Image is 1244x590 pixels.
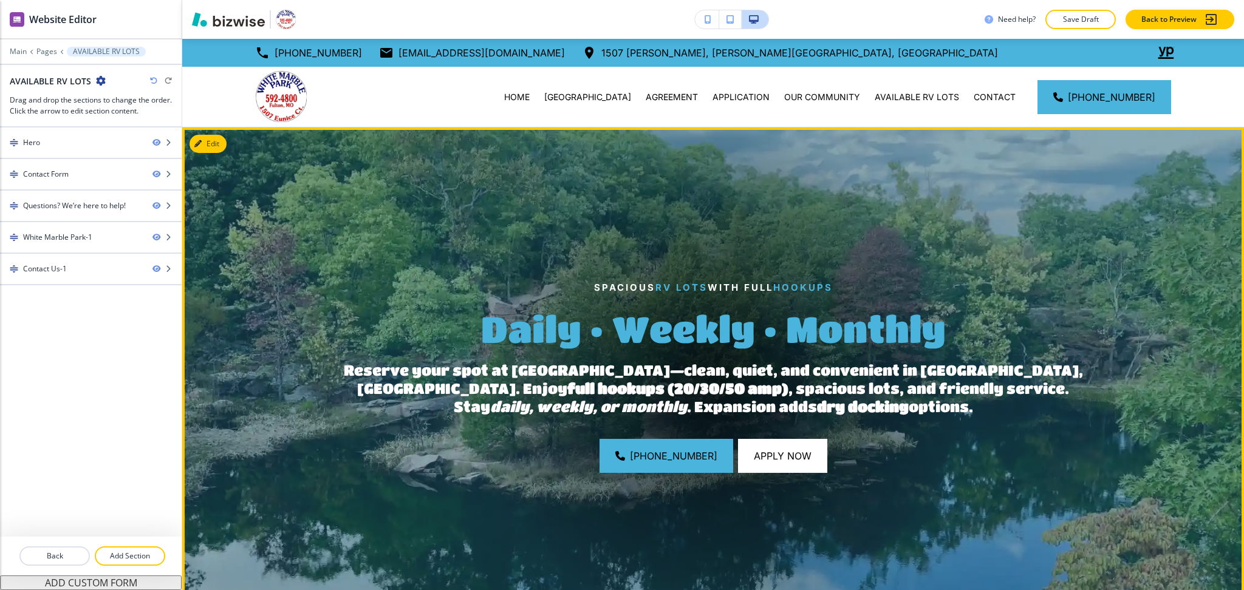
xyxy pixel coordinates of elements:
p: Add Section [96,551,164,561]
img: Your Logo [276,10,296,29]
span: Apply Now [754,449,812,463]
button: Back to Preview [1126,10,1234,29]
p: 1507 [PERSON_NAME], [PERSON_NAME][GEOGRAPHIC_DATA], [GEOGRAPHIC_DATA] [601,44,998,62]
button: Apply Now [738,439,827,473]
img: White Marble Park [255,71,307,122]
div: Hero [23,137,40,148]
p: OUR COMMUNITY [784,91,860,103]
p: Save Draft [1061,14,1100,25]
img: Bizwise Logo [192,12,265,27]
div: White Marble Park-1 [23,232,92,243]
p: [GEOGRAPHIC_DATA] [544,91,631,103]
img: Drag [10,138,18,147]
h2: AVAILABLE RV LOTS [10,75,91,87]
a: [PHONE_NUMBER] [600,439,733,473]
em: daily, weekly, or monthly [490,398,687,415]
span: Daily • Weekly • Monthly [481,308,946,350]
div: Contact Form [23,169,69,180]
button: Main [10,47,27,56]
button: AVAILABLE RV LOTS [67,47,146,56]
strong: full hookups (20/30/50 amp) [567,380,788,396]
a: [PHONE_NUMBER] [1037,80,1171,114]
span: Hookups [773,282,833,293]
p: HOME [504,91,530,103]
button: Save Draft [1045,10,1116,29]
p: [PHONE_NUMBER] [275,44,362,62]
img: Drag [10,233,18,242]
h3: Drag and drop the sections to change the order. Click the arrow to edit section content. [10,95,172,117]
button: Pages [36,47,57,56]
span: [PHONE_NUMBER] [1068,90,1155,104]
p: Spacious with Full [324,280,1102,295]
span: [PHONE_NUMBER] [630,449,717,463]
img: Drag [10,265,18,273]
p: CONTACT [974,91,1016,103]
p: Reserve your spot at [GEOGRAPHIC_DATA]—clean, quiet, and convenient in [GEOGRAPHIC_DATA], [GEOGRA... [324,361,1102,416]
p: AVAILABLE RV LOTS [875,91,959,103]
p: AGREEMENT [646,91,698,103]
button: Edit [190,135,227,153]
div: Questions? We’re here to help! [23,200,126,211]
button: Back [19,546,90,566]
p: [EMAIL_ADDRESS][DOMAIN_NAME] [398,44,565,62]
strong: dry docking [817,398,909,415]
img: editor icon [10,12,24,27]
h3: Need help? [998,14,1036,25]
a: [PHONE_NUMBER] [255,44,362,62]
img: Drag [10,202,18,210]
p: APPLICATION [713,91,770,103]
a: 1507 [PERSON_NAME], [PERSON_NAME][GEOGRAPHIC_DATA], [GEOGRAPHIC_DATA] [582,44,998,62]
h2: Website Editor [29,12,97,27]
a: [EMAIL_ADDRESS][DOMAIN_NAME] [379,44,565,62]
span: RV Lots [655,282,708,293]
p: Back [21,551,89,561]
p: Back to Preview [1141,14,1197,25]
div: Contact Us-1 [23,263,67,274]
p: AVAILABLE RV LOTS [73,47,140,56]
button: Add Section [95,546,165,566]
img: Drag [10,170,18,178]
